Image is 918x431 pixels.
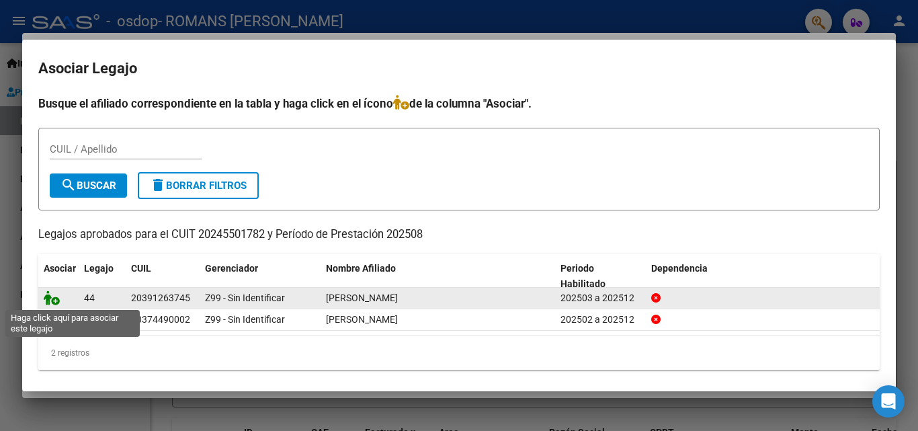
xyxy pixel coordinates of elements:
mat-icon: delete [150,177,166,193]
span: Dependencia [651,263,708,274]
span: Asociar [44,263,76,274]
mat-icon: search [60,177,77,193]
datatable-header-cell: Nombre Afiliado [321,254,555,299]
span: Z99 - Sin Identificar [205,314,285,325]
span: CUIL [131,263,151,274]
button: Borrar Filtros [138,172,259,199]
div: Open Intercom Messenger [872,385,905,418]
h2: Asociar Legajo [38,56,880,81]
div: 202502 a 202512 [560,312,640,327]
div: 202503 a 202512 [560,290,640,306]
span: Buscar [60,180,116,192]
div: 20374490002 [131,312,190,327]
span: Gerenciador [205,263,258,274]
datatable-header-cell: Periodo Habilitado [555,254,646,299]
button: Buscar [50,173,127,198]
datatable-header-cell: CUIL [126,254,200,299]
p: Legajos aprobados para el CUIT 20245501782 y Período de Prestación 202508 [38,227,880,243]
span: GARCIA GONZALO EZEQUIEL [326,314,398,325]
datatable-header-cell: Dependencia [646,254,880,299]
div: 2 registros [38,336,880,370]
span: Borrar Filtros [150,180,247,192]
datatable-header-cell: Legajo [79,254,126,299]
div: 20391263745 [131,290,190,306]
datatable-header-cell: Asociar [38,254,79,299]
span: 44 [84,292,95,303]
h4: Busque el afiliado correspondiente en la tabla y haga click en el ícono de la columna "Asociar". [38,95,880,112]
span: Z99 - Sin Identificar [205,292,285,303]
datatable-header-cell: Gerenciador [200,254,321,299]
span: Periodo Habilitado [560,263,606,289]
span: Nombre Afiliado [326,263,396,274]
span: 38 [84,314,95,325]
span: Legajo [84,263,114,274]
span: TABORDA MAURICIO DAMIAN [326,292,398,303]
